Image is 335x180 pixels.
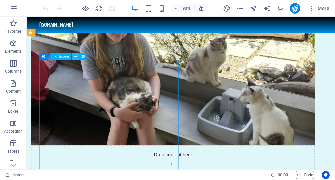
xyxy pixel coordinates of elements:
[6,89,21,94] p: Content
[308,5,329,12] span: More
[5,69,22,74] p: Columns
[223,5,231,12] i: Design (Ctrl+Alt+Y)
[250,4,258,12] button: navigator
[198,5,204,11] i: On resize automatically adjust zoom level to fit chosen device.
[236,5,244,12] i: Pages (Ctrl+Alt+S)
[181,4,192,12] h6: 90%
[250,5,257,12] i: Navigator
[271,171,288,179] h6: Session time
[171,4,195,12] button: 90%
[7,149,19,154] p: Tables
[82,4,90,12] button: Click here to leave preview mode and continue editing
[306,3,332,14] button: More
[294,171,316,179] button: Code
[95,5,103,12] i: Reload page
[95,4,103,12] button: reload
[5,49,22,54] p: Elements
[276,5,284,12] i: Commerce
[223,4,231,12] button: design
[263,4,271,12] button: text_generator
[5,171,24,179] a: Click to cancel selection. Double-click to open Pages
[290,3,300,14] button: publish
[276,4,284,12] button: commerce
[236,4,244,12] button: pages
[297,171,313,179] span: Code
[322,171,330,179] button: Usercentrics
[8,109,19,114] p: Boxes
[278,171,288,179] span: 00 00
[282,172,283,177] span: :
[59,55,69,58] span: Image
[4,129,23,134] p: Accordion
[291,5,299,12] i: Publish
[5,29,22,34] p: Favorites
[263,5,271,12] i: AI Writer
